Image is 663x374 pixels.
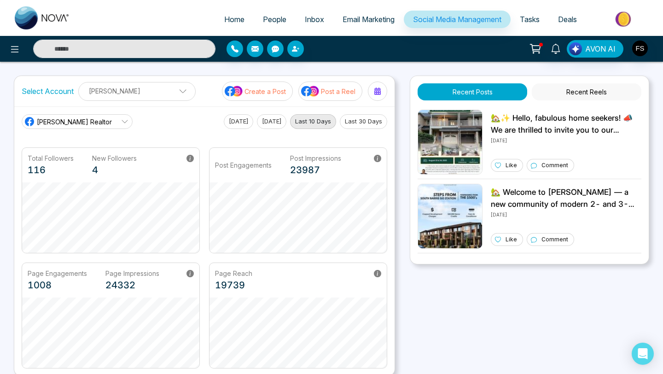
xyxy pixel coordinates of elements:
a: Inbox [296,11,333,28]
img: Unable to load img. [418,110,483,175]
a: Social Media Management [404,11,511,28]
p: Comment [541,161,568,169]
p: Post a Reel [321,87,355,96]
p: Create a Post [244,87,286,96]
span: Inbox [305,15,324,24]
span: Home [224,15,244,24]
span: Deals [558,15,577,24]
p: 🏡 Welcome to [PERSON_NAME] — a new community of modern 2- and 3-storey townhomes in [GEOGRAPHIC_D... [491,187,641,210]
a: People [254,11,296,28]
span: Email Marketing [343,15,395,24]
p: 1008 [28,278,87,292]
img: social-media-icon [301,85,320,97]
button: [DATE] [224,114,253,129]
button: Last 10 Days [290,114,336,129]
p: Post Engagements [215,160,272,170]
span: AVON AI [585,43,616,54]
img: social-media-icon [225,85,243,97]
p: Page Engagements [28,269,87,278]
button: Last 30 Days [340,114,387,129]
p: Like [506,235,517,244]
button: Recent Reels [532,83,641,100]
span: Social Media Management [413,15,501,24]
span: People [263,15,286,24]
p: 23987 [290,163,341,177]
p: [PERSON_NAME] [84,83,190,99]
p: Like [506,161,517,169]
button: Recent Posts [418,83,527,100]
p: 4 [92,163,137,177]
p: Page Impressions [105,269,159,278]
button: AVON AI [567,40,623,58]
p: [DATE] [491,136,641,144]
p: [DATE] [491,210,641,218]
p: 24332 [105,278,159,292]
a: Deals [549,11,586,28]
a: Email Marketing [333,11,404,28]
span: [PERSON_NAME] Realtor [37,117,112,127]
a: Home [215,11,254,28]
span: Tasks [520,15,540,24]
p: 🏡✨ Hello, fabulous home seekers! 📣 We are thrilled to invite you to our extraordinary OPEN HOUSE ... [491,112,641,136]
img: Unable to load img. [418,184,483,249]
button: social-media-iconCreate a Post [222,82,293,101]
img: User Avatar [632,41,648,56]
button: social-media-iconPost a Reel [298,82,362,101]
label: Select Account [22,86,74,97]
img: Market-place.gif [591,9,657,29]
img: Nova CRM Logo [15,6,70,29]
button: [DATE] [257,114,286,129]
img: Lead Flow [569,42,582,55]
div: Open Intercom Messenger [632,343,654,365]
a: Tasks [511,11,549,28]
p: New Followers [92,153,137,163]
p: Page Reach [215,269,252,278]
p: 116 [28,163,74,177]
p: 19739 [215,278,252,292]
p: Post Impressions [290,153,341,163]
p: Comment [541,235,568,244]
p: Total Followers [28,153,74,163]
